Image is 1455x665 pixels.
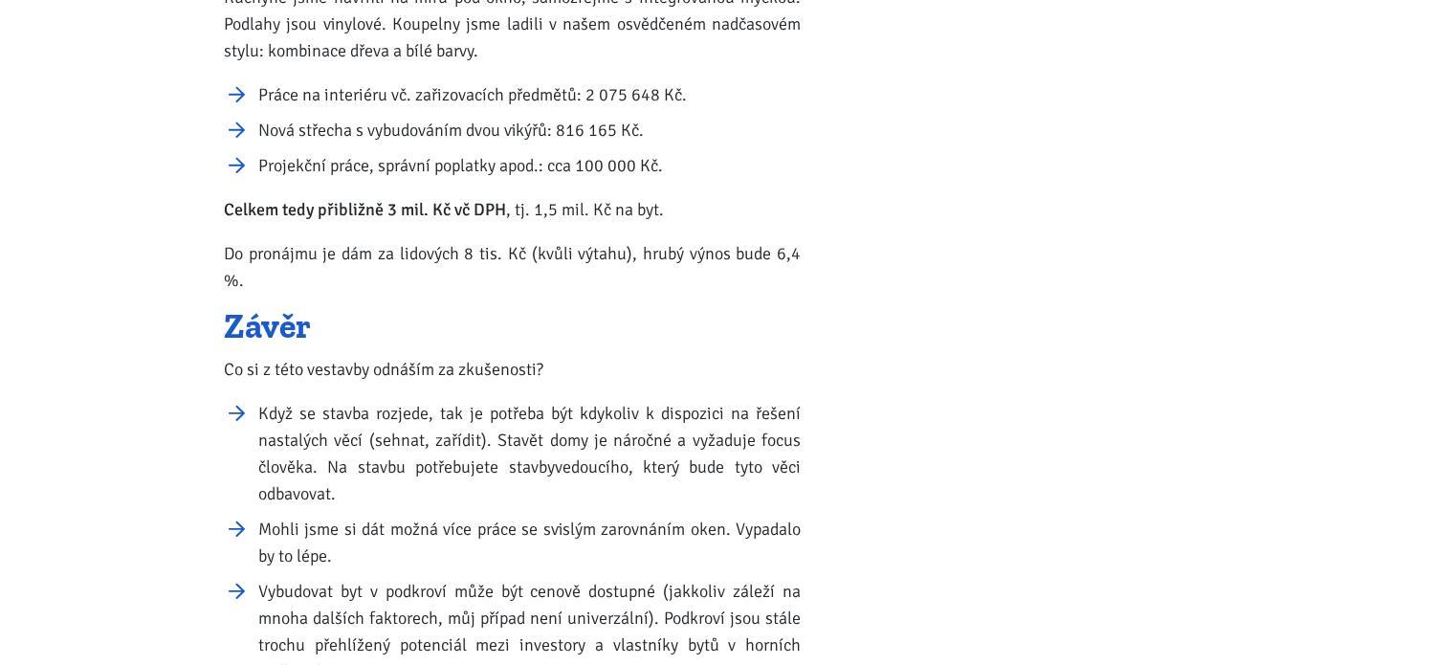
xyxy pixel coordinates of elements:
p: Co si z této vestavby odnáším za zkušenosti? [224,356,801,383]
li: Když se stavba rozjede, tak je potřeba být kdykoliv k dispozici na řešení nastalých věcí (sehnat,... [258,400,801,507]
strong: Celkem tedy přibližně 3 mil. Kč vč DPH [224,199,506,220]
li: Nová střecha s vybudováním dvou vikýřů: 816 165 Kč. [258,117,801,144]
h2: Závěr [224,311,801,342]
p: , tj. 1,5 mil. Kč na byt. [224,196,801,223]
li: Mohli jsme si dát možná více práce se svislým zarovnáním oken. Vypadalo by to lépe. [258,516,801,569]
li: Práce na interiéru vč. zařizovacích předmětů: 2 075 648 Kč. [258,81,801,108]
p: Do pronájmu je dám za lidových 8 tis. Kč (kvůli výtahu), hrubý výnos bude 6,4 %. [224,240,801,294]
li: Projekční práce, správní poplatky apod.: cca 100 000 Kč. [258,152,801,179]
